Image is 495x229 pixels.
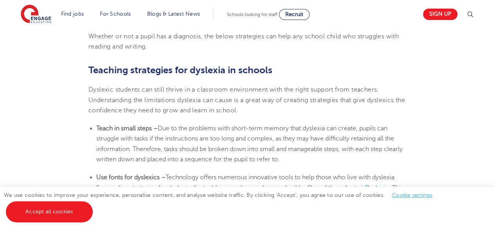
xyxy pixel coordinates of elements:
span: Dyslexic students can still thrive in a classroom environment with the right support from teacher... [88,86,405,114]
span: We use cookies to improve your experience, personalise content, and analyse website traffic. By c... [4,192,440,215]
a: For Schools [100,11,131,17]
a: Find jobs [61,11,84,17]
a: Recruit [279,9,310,20]
a: Dyslexie [365,184,389,191]
a: Blogs & Latest News [147,11,200,17]
a: Cookie settings [392,192,432,198]
span: Due to the problems with short-term memory that dyslexia can create, pupils can struggle with tas... [96,125,403,163]
span: Recruit [285,11,303,17]
b: Teaching strategies for dyslexia in schools [88,65,272,76]
a: Sign up [423,9,457,20]
b: Teach in small steps – [96,125,158,132]
span: Technology offers numerous innovative tools to help those who live with dyslexia. For reading str... [96,174,396,191]
img: Engage Education [21,5,51,24]
b: Use fonts for dyslexics – [96,174,166,181]
a: Accept all cookies [6,201,93,222]
span: Schools looking for staff [227,12,277,17]
span: Whether or not a pupil has a diagnosis, the below strategies can help any school child who strugg... [88,33,399,50]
